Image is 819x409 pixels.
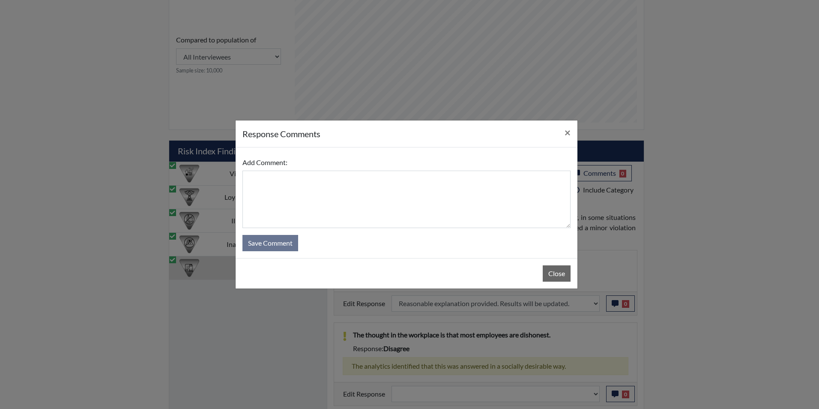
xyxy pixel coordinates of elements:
button: Close [543,265,571,282]
button: Close [558,120,577,144]
button: Save Comment [242,235,298,251]
h5: response Comments [242,127,320,140]
span: × [565,126,571,138]
label: Add Comment: [242,154,287,171]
